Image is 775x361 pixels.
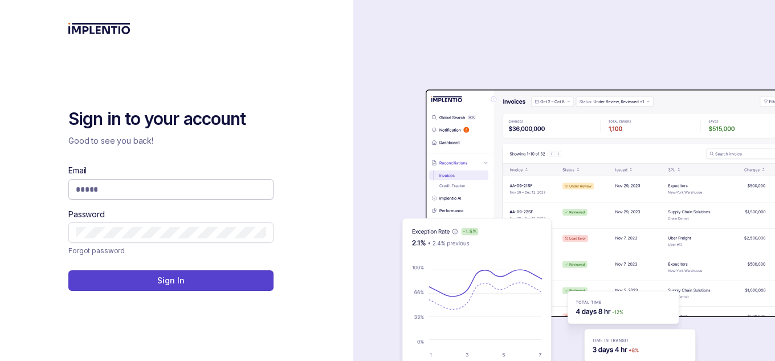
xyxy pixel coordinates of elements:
button: Sign In [68,270,274,291]
p: Sign In [157,275,184,286]
img: logo [68,23,130,34]
h2: Sign in to your account [68,108,274,131]
p: Good to see you back! [68,135,274,147]
label: Email [68,165,87,176]
label: Password [68,209,105,220]
a: Link Forgot password [68,245,125,257]
p: Forgot password [68,245,125,257]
